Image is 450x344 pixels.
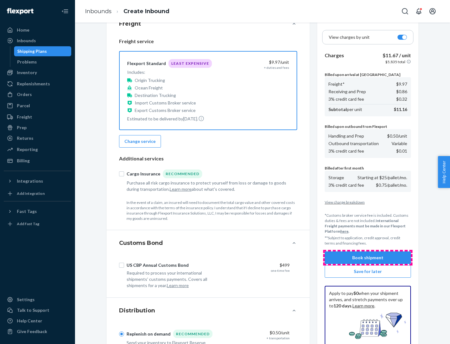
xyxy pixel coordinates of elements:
a: Create Inbound [123,8,169,15]
div: + transportation [267,336,290,340]
div: Help Center [17,318,42,324]
div: Prep [17,124,27,131]
p: Handling and Prep [328,133,364,139]
ol: breadcrumbs [80,2,174,21]
div: Flexport Standard [127,60,166,67]
button: Book shipment [325,251,411,264]
div: Recommended [173,330,212,338]
p: View charge breakdown [325,200,411,205]
img: Flexport logo [7,8,33,14]
p: Origin Trucking [135,77,165,83]
div: Parcel [17,103,30,109]
a: Prep [4,123,71,133]
div: Add Integration [17,191,45,196]
a: Reporting [4,144,71,154]
p: $0.01 [396,148,407,154]
p: Freight* [328,81,345,87]
button: Save for later [325,265,411,278]
a: here [340,229,348,234]
div: $0.50 /unit [225,330,290,336]
p: Billed upon arrival at [GEOGRAPHIC_DATA] [325,72,411,77]
a: Problems [14,57,72,67]
a: Billing [4,156,71,166]
button: Learn more [167,282,189,289]
input: Cargo InsuranceRecommended [119,171,124,176]
input: US CBP Annual Customs Bond [119,263,124,268]
b: 120 days [333,303,352,308]
a: Returns [4,133,71,143]
a: Home [4,25,71,35]
div: Purchase all risk cargo insurance to protect yourself from loss or damage to goods during transpo... [127,180,290,192]
div: Integrations [17,178,43,184]
div: Give Feedback [17,328,47,335]
div: Shipping Plans [17,48,47,54]
h4: Distribution [119,306,155,315]
button: Integrations [4,176,71,186]
button: Give Feedback [4,326,71,336]
p: $0.50 /unit [387,133,407,139]
div: Replenish on demand [127,331,171,337]
p: $0.75/pallet/mo. [376,182,407,188]
p: Destination Trucking [135,92,176,99]
div: Add Fast Tag [17,221,39,226]
p: Additional services [119,155,297,162]
p: $11.16 [394,106,407,113]
div: $499 [225,262,290,268]
a: Inbounds [85,8,112,15]
p: Apply to pay when your shipment arrives, and stretch payments over up to . . [329,290,407,309]
a: Inbounds [4,36,71,46]
div: Talk to Support [17,307,49,313]
p: $0.86 [396,89,407,95]
p: In the event of a claim, an insured will need to document the total cargo value and other covered... [127,200,297,221]
div: Inventory [17,69,37,76]
div: Billing [17,158,30,164]
a: Inventory [4,68,71,78]
p: Import Customs Broker service [135,100,196,106]
a: Settings [4,295,71,305]
div: Home [17,27,29,33]
a: Shipping Plans [14,46,72,56]
p: per unit [328,106,362,113]
p: **Subject to application, credit approval, credit terms and financing fees. [325,235,411,246]
p: Export Customs Broker service [135,107,196,114]
button: Close Navigation [59,5,71,18]
p: $5,835 total [385,59,405,64]
div: Fast Tags [17,208,37,215]
p: $11.67 / unit [382,52,411,59]
div: Reporting [17,146,38,153]
div: Required to process your international shipments' customs payments. Covers all shipments for a year. [127,270,220,289]
div: one-time fee [271,268,290,273]
div: Least Expensive [168,59,212,68]
p: Billed after first month [325,165,411,171]
button: Help Center [438,156,450,188]
div: Cargo Insurance [127,171,160,177]
h4: Freight [119,20,141,28]
a: Learn more [352,303,374,308]
div: Problems [17,59,37,65]
div: Freight [17,114,32,120]
a: Help Center [4,316,71,326]
button: Fast Tags [4,206,71,216]
h4: Customs Bond [119,239,163,247]
p: 3% credit card fee [328,148,364,154]
p: 3% credit card fee [328,96,364,102]
b: $0 [353,291,358,296]
p: $0.32 [396,96,407,102]
button: Open account menu [426,5,439,18]
button: Open Search Box [399,5,411,18]
p: Receiving and Prep [328,89,366,95]
a: Add Integration [4,189,71,199]
a: Talk to Support [4,305,71,315]
p: 3% credit card fee [328,182,364,188]
div: Recommended [163,169,202,178]
div: Replenishments [17,81,50,87]
p: Starting at $25/pallet/mo. [357,175,407,181]
p: View charges by unit [329,34,370,40]
p: *Customs broker service fee is included. Customs duties & fees are not included. [325,213,411,234]
p: Ocean Freight [135,85,163,91]
div: Returns [17,135,33,141]
a: Orders [4,89,71,99]
p: Storage [328,175,344,181]
p: Freight service [119,38,297,45]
